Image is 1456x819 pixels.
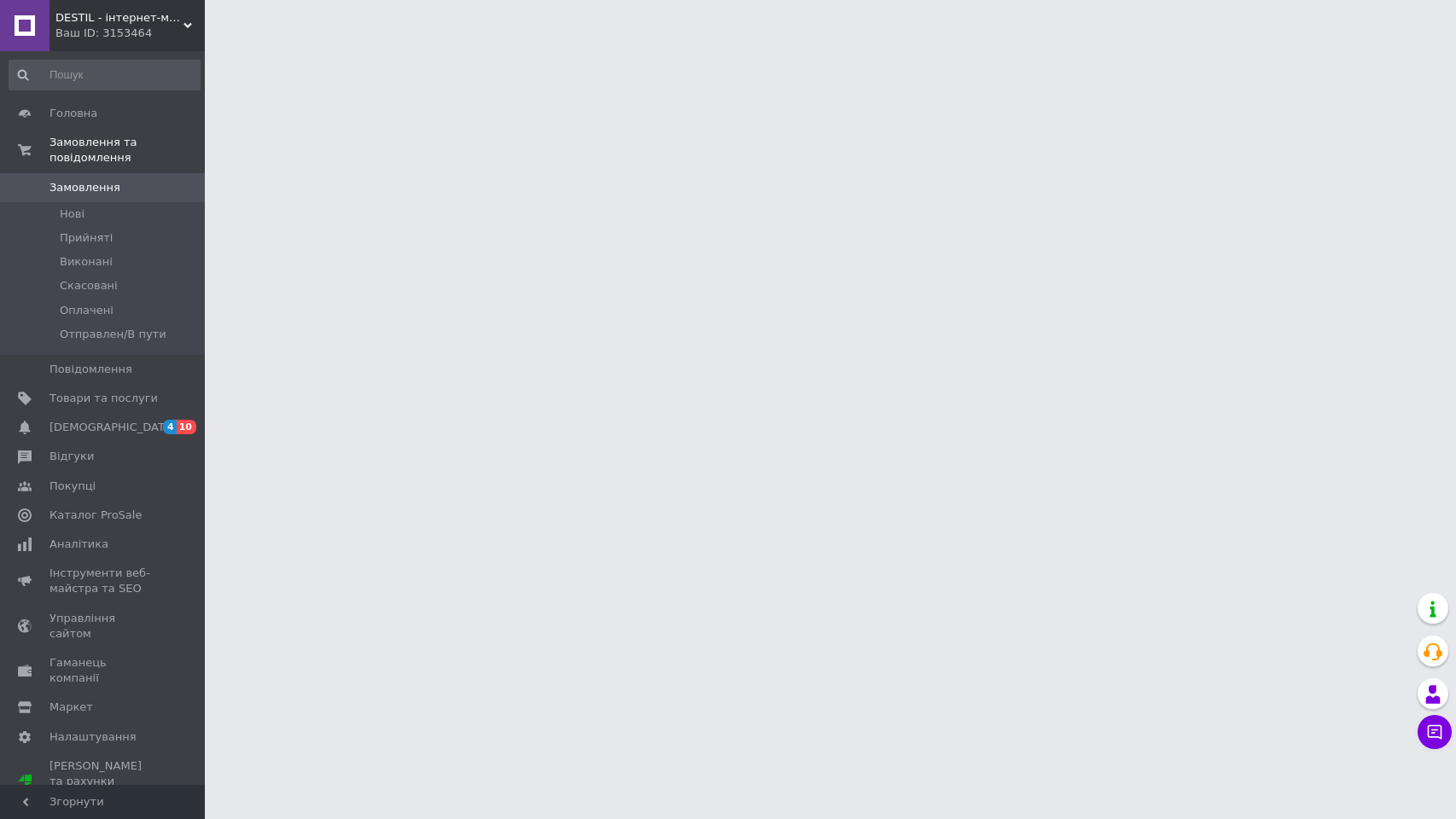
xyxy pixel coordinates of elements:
[55,10,183,26] span: DESTIL - інтернет-магазин сантехніки
[50,420,176,435] span: [DEMOGRAPHIC_DATA]
[50,537,108,552] span: Аналітика
[50,391,158,406] span: Товари та послуги
[50,449,94,464] span: Відгуки
[50,758,158,805] span: [PERSON_NAME] та рахунки
[50,655,158,686] span: Гаманець компанії
[50,508,142,523] span: Каталог ProSale
[50,566,158,596] span: Інструменти веб-майстра та SEO
[50,729,137,745] span: Налаштування
[50,700,93,715] span: Маркет
[60,206,84,222] span: Нові
[50,180,120,195] span: Замовлення
[55,26,205,41] div: Ваш ID: 3153464
[9,60,201,90] input: Пошук
[163,420,177,434] span: 4
[60,327,166,342] span: Отправлен/В пути
[60,278,118,293] span: Скасовані
[60,230,113,246] span: Прийняті
[50,135,205,166] span: Замовлення та повідомлення
[50,611,158,642] span: Управління сайтом
[50,106,97,121] span: Головна
[50,362,132,377] span: Повідомлення
[60,254,113,270] span: Виконані
[177,420,196,434] span: 10
[50,479,96,494] span: Покупці
[60,303,114,318] span: Оплачені
[1418,715,1452,749] button: Чат з покупцем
